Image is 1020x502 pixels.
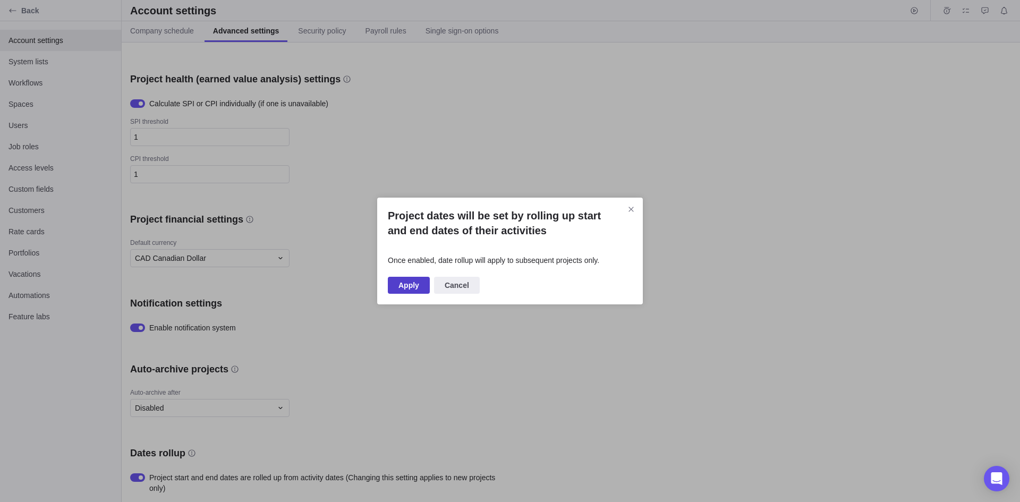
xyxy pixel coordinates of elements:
[398,279,419,292] span: Apply
[624,202,639,217] span: Close
[434,277,480,294] span: Cancel
[377,198,643,304] div: Project dates will be set by rolling up start and end dates of their activities
[388,255,632,266] div: Once enabled, date rollup will apply to subsequent projects only.
[388,208,632,238] h2: Project dates will be set by rolling up start and end dates of their activities
[445,279,469,292] span: Cancel
[388,277,430,294] span: Apply
[984,466,1009,491] div: Open Intercom Messenger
